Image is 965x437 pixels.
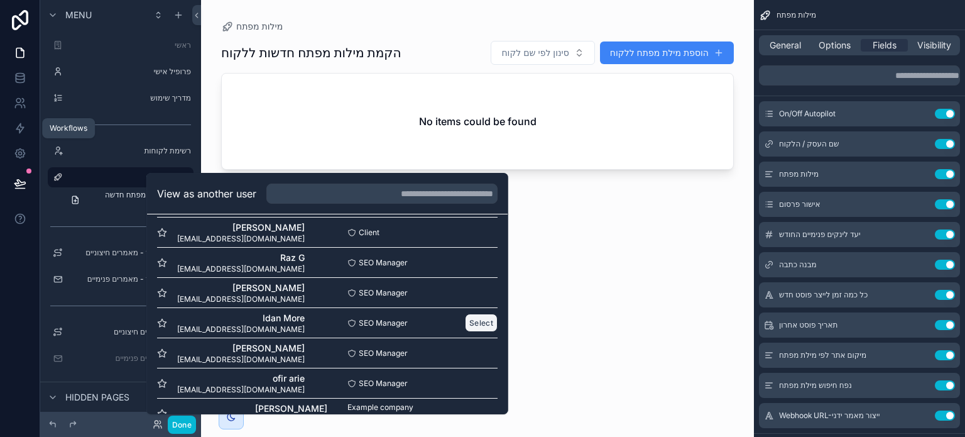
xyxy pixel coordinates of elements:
a: פורסם-מאמרים חיצוניים [48,322,194,342]
div: Workflows [50,123,87,133]
label: פורסם-מאמרים פנימיים [68,353,191,363]
span: SEO Manager [359,348,408,358]
span: [PERSON_NAME] [177,342,305,355]
span: מיקום אתר לפי מילת מפתח [779,350,866,360]
span: Client [359,228,379,238]
span: [EMAIL_ADDRESS][DOMAIN_NAME] [177,385,305,395]
a: מחכים לאישור - מאמרים פנימיים [48,269,194,289]
span: [EMAIL_ADDRESS][DOMAIN_NAME] [177,264,305,274]
span: Example company [347,402,413,412]
span: SEO Manager [359,379,408,389]
span: ofir arie [177,372,305,385]
span: Raz G [177,252,305,264]
span: SEO Manager [359,258,408,268]
span: [EMAIL_ADDRESS][DOMAIN_NAME] [177,355,305,365]
a: רשימת לקוחות [48,141,194,161]
span: [EMAIL_ADDRESS][DOMAIN_NAME] [177,324,305,335]
span: [PERSON_NAME] [177,402,327,415]
span: יעד לינקים פנימיים החודש [779,230,861,240]
label: מדריך שימוש [68,93,191,103]
span: כל כמה זמן לייצר פוסט חדש [779,290,868,300]
span: On/Off Autopilot [779,109,836,119]
label: מחכים לאישור - מאמרים חיצוניים [68,248,191,258]
span: שם העסק / הלקוח [779,139,839,149]
span: מבנה כתבה [779,260,817,270]
a: מדריך שימוש [48,88,194,108]
span: Menu [65,9,92,21]
button: Done [168,416,196,434]
span: General [770,39,801,52]
label: ראשי [68,40,191,50]
span: [EMAIL_ADDRESS][DOMAIN_NAME] [177,294,305,304]
a: הקמת מילת מפתח חדשה ללקוח [63,190,194,210]
a: ראשי [48,35,194,55]
a: מחכים לאישור - מאמרים חיצוניים [48,243,194,263]
span: [EMAIL_ADDRESS][DOMAIN_NAME] [177,234,305,244]
label: מחכים לאישור - מאמרים פנימיים [68,274,191,284]
a: פורסם-מאמרים פנימיים [48,348,194,368]
label: פורסם-מאמרים חיצוניים [68,327,191,337]
span: Hidden pages [65,391,129,404]
label: פרופיל אישי [68,67,191,77]
span: Fields [873,39,897,52]
button: Select [465,314,498,332]
label: רשימת לקוחות [68,146,191,156]
h2: View as another user [157,186,256,201]
span: Visibility [917,39,951,52]
a: מילות מפתח [48,167,194,187]
span: SEO Manager [359,318,408,328]
span: [PERSON_NAME] [177,221,305,234]
span: Idan More [177,312,305,324]
span: Webhook URL-ייצור מאמר ידני [779,411,880,421]
span: נפח חיפוש מילת מפתח [779,380,852,390]
span: אישור פרסום [779,199,821,209]
span: מילות מפתח [777,10,816,20]
span: [PERSON_NAME] [177,282,305,294]
span: תאריך פוסט אחרון [779,320,837,330]
span: הקמת מילת מפתח חדשה ללקוח [85,190,186,210]
span: SEO Manager [359,288,408,298]
span: Options [819,39,851,52]
label: מילות מפתח [68,172,186,182]
a: פרופיל אישי [48,62,194,82]
span: מילות מפתח [779,169,819,179]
